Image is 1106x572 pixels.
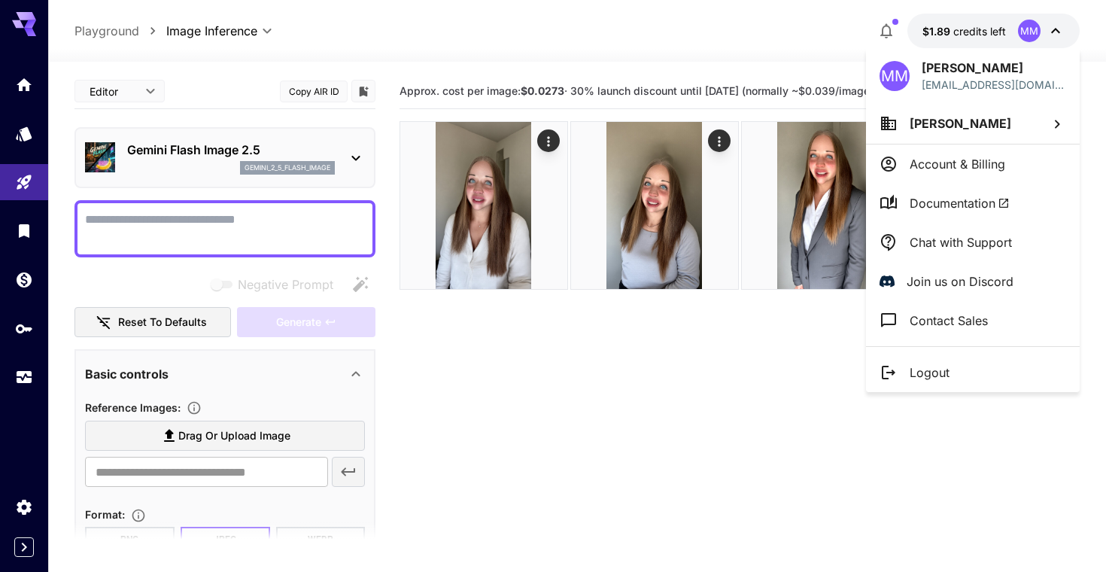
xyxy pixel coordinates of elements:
span: [PERSON_NAME] [910,116,1011,131]
p: [PERSON_NAME] [922,59,1066,77]
p: Contact Sales [910,312,988,330]
div: hello@marcimatejcek.com [922,77,1066,93]
p: Join us on Discord [907,272,1013,291]
p: Account & Billing [910,155,1005,173]
button: [PERSON_NAME] [866,103,1080,144]
span: Documentation [910,194,1010,212]
p: Logout [910,364,950,382]
p: Chat with Support [910,233,1012,251]
div: MM [880,61,910,91]
p: [EMAIL_ADDRESS][DOMAIN_NAME] [922,77,1066,93]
